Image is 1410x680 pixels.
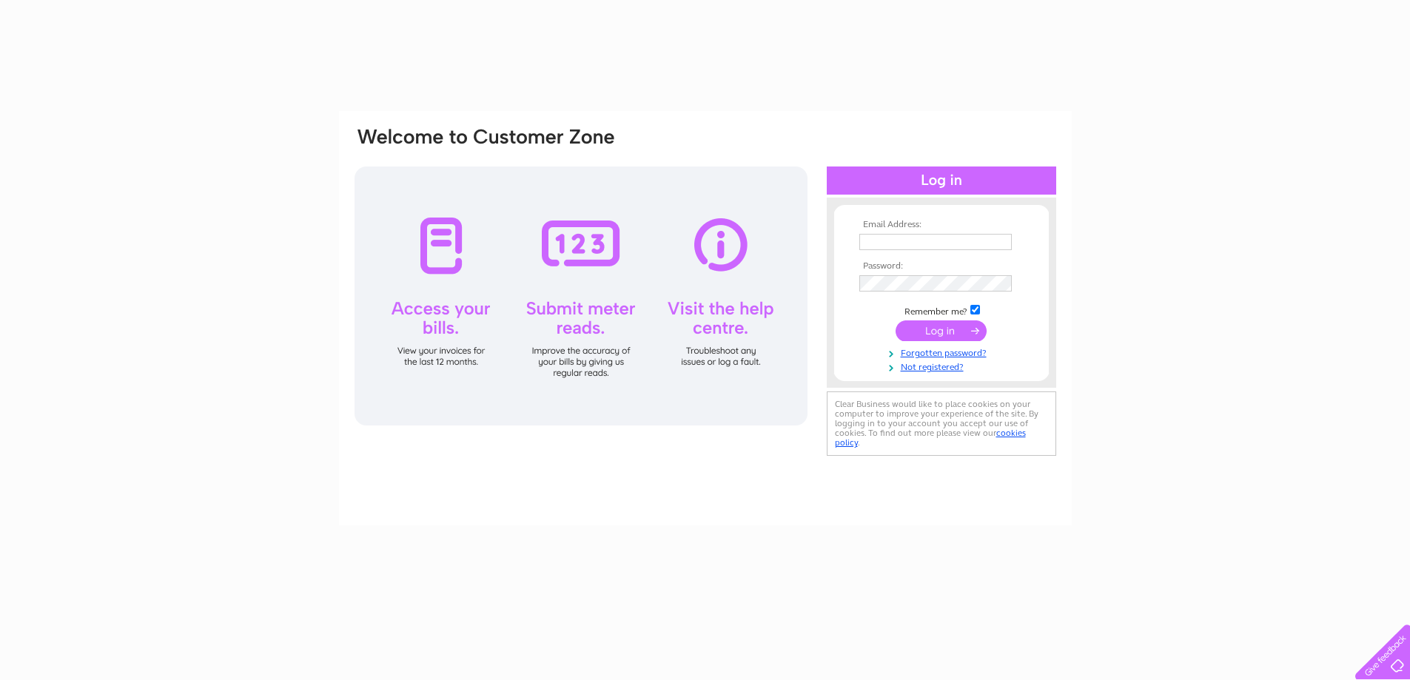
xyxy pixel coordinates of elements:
[859,359,1027,373] a: Not registered?
[856,261,1027,272] th: Password:
[856,303,1027,317] td: Remember me?
[856,220,1027,230] th: Email Address:
[896,320,987,341] input: Submit
[827,391,1056,456] div: Clear Business would like to place cookies on your computer to improve your experience of the sit...
[835,428,1026,448] a: cookies policy
[859,345,1027,359] a: Forgotten password?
